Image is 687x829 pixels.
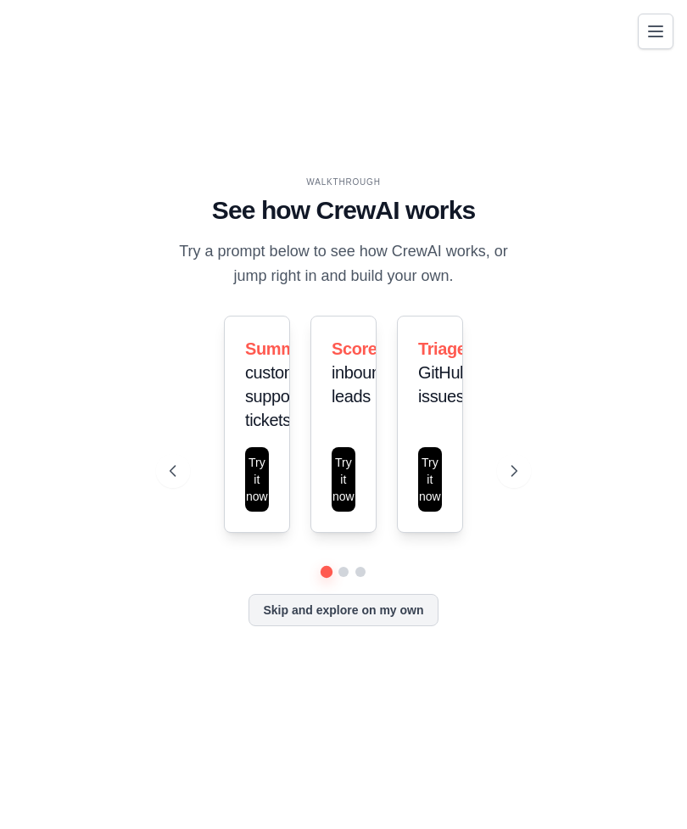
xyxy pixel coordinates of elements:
button: Try it now [332,447,355,512]
button: Skip and explore on my own [249,594,438,626]
span: Summarize [245,339,332,358]
button: Try it now [418,447,442,512]
h1: See how CrewAI works [170,195,517,226]
span: inbound leads [332,363,389,406]
div: WALKTHROUGH [170,176,517,188]
button: Try it now [245,447,269,512]
span: customer support tickets [245,363,312,429]
span: Score [332,339,377,358]
p: Try a prompt below to see how CrewAI works, or jump right in and build your own. [170,239,517,289]
span: Triage [418,339,466,358]
button: Toggle navigation [638,14,673,49]
span: GitHub issues [418,363,469,406]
